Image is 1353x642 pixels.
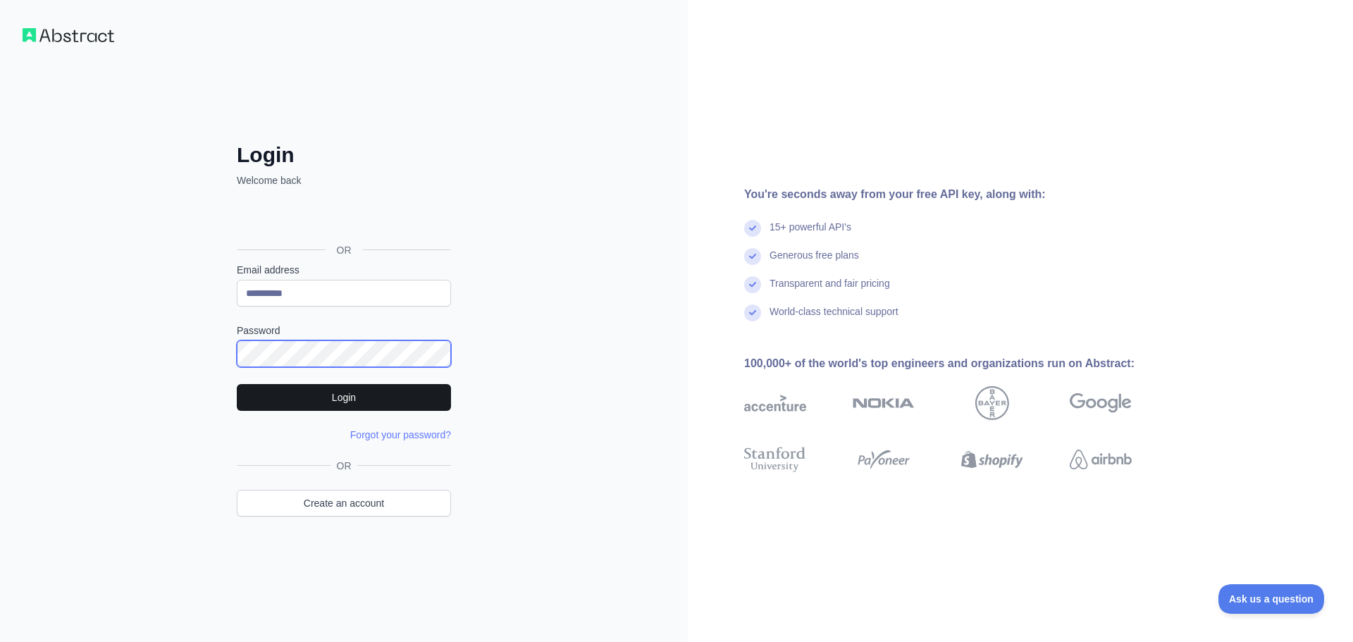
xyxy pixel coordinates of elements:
[230,203,455,234] iframe: Sign in with Google Button
[326,243,363,257] span: OR
[331,459,357,473] span: OR
[237,323,451,338] label: Password
[744,276,761,293] img: check mark
[1070,386,1132,420] img: google
[744,355,1177,372] div: 100,000+ of the world's top engineers and organizations run on Abstract:
[770,220,851,248] div: 15+ powerful API's
[1070,444,1132,475] img: airbnb
[744,248,761,265] img: check mark
[350,429,451,440] a: Forgot your password?
[744,220,761,237] img: check mark
[853,386,915,420] img: nokia
[744,186,1177,203] div: You're seconds away from your free API key, along with:
[237,173,451,187] p: Welcome back
[744,386,806,420] img: accenture
[237,142,451,168] h2: Login
[237,384,451,411] button: Login
[975,386,1009,420] img: bayer
[23,28,114,42] img: Workflow
[744,444,806,475] img: stanford university
[237,263,451,277] label: Email address
[853,444,915,475] img: payoneer
[961,444,1023,475] img: shopify
[237,490,451,517] a: Create an account
[1218,584,1325,614] iframe: Toggle Customer Support
[770,276,890,304] div: Transparent and fair pricing
[770,304,898,333] div: World-class technical support
[744,304,761,321] img: check mark
[770,248,859,276] div: Generous free plans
